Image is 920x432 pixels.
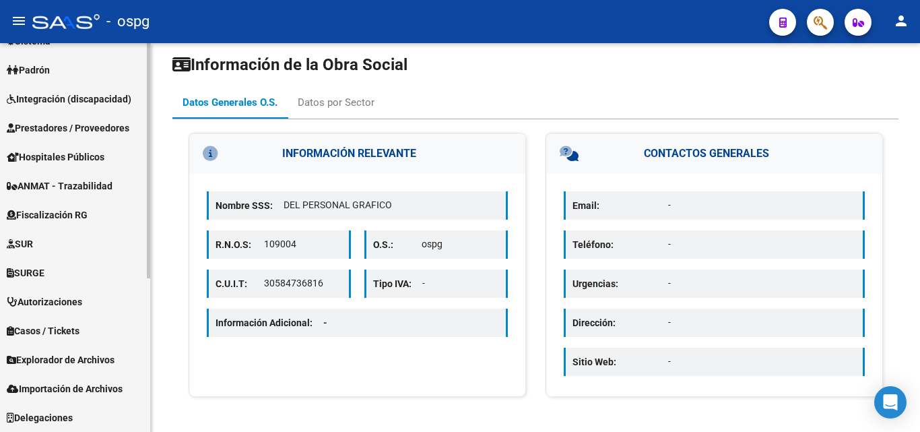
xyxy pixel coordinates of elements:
[668,276,856,290] p: -
[7,237,33,251] span: SUR
[7,179,112,193] span: ANMAT - Trazabilidad
[668,198,856,212] p: -
[7,266,44,280] span: SURGE
[189,133,525,174] h3: INFORMACIÓN RELEVANTE
[7,121,129,135] span: Prestadores / Proveedores
[572,237,668,252] p: Teléfono:
[7,295,82,309] span: Autorizaciones
[572,354,668,369] p: Sitio Web:
[572,315,668,330] p: Dirección:
[7,208,88,222] span: Fiscalización RG
[298,95,374,110] div: Datos por Sector
[668,315,856,330] p: -
[572,198,668,213] p: Email:
[7,410,73,425] span: Delegaciones
[572,276,668,291] p: Urgencias:
[284,198,499,212] p: DEL PERSONAL GRAFICO
[422,237,499,251] p: ospg
[874,386,907,419] div: Open Intercom Messenger
[264,276,341,290] p: 30584736816
[893,13,909,29] mat-icon: person
[7,323,79,338] span: Casos / Tickets
[7,381,123,396] span: Importación de Archivos
[216,315,338,330] p: Información Adicional:
[323,317,327,328] span: -
[7,352,114,367] span: Explorador de Archivos
[373,237,422,252] p: O.S.:
[216,276,264,291] p: C.U.I.T:
[7,63,50,78] span: Padrón
[7,150,104,164] span: Hospitales Públicos
[216,237,264,252] p: R.N.O.S:
[422,276,500,290] p: -
[668,354,856,369] p: -
[172,54,898,75] h1: Información de la Obra Social
[11,13,27,29] mat-icon: menu
[216,198,284,213] p: Nombre SSS:
[546,133,882,174] h3: CONTACTOS GENERALES
[7,92,131,106] span: Integración (discapacidad)
[668,237,856,251] p: -
[106,7,150,36] span: - ospg
[373,276,422,291] p: Tipo IVA:
[264,237,341,251] p: 109004
[183,95,277,110] div: Datos Generales O.S.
